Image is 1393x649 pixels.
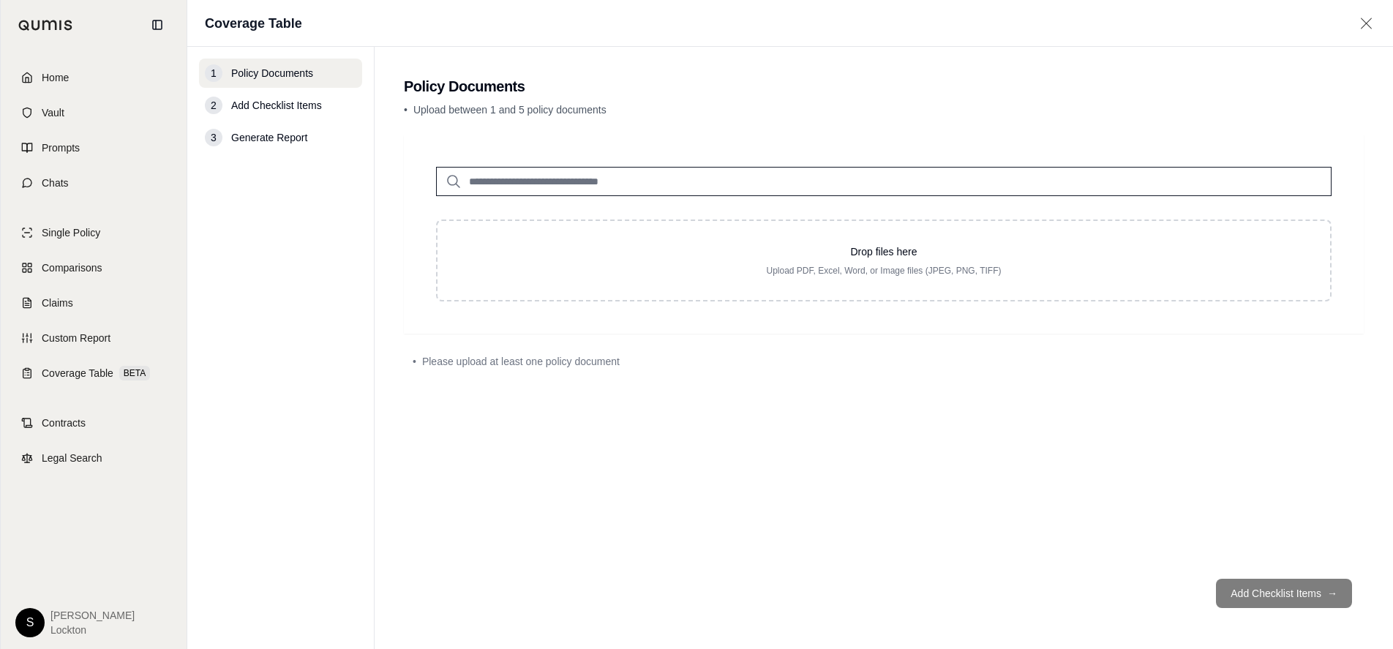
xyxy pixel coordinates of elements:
[42,105,64,120] span: Vault
[42,70,69,85] span: Home
[42,331,110,345] span: Custom Report
[42,416,86,430] span: Contracts
[146,13,169,37] button: Collapse sidebar
[42,366,113,380] span: Coverage Table
[231,66,313,80] span: Policy Documents
[231,130,307,145] span: Generate Report
[205,64,222,82] div: 1
[10,287,178,319] a: Claims
[205,129,222,146] div: 3
[42,296,73,310] span: Claims
[422,354,620,369] span: Please upload at least one policy document
[10,252,178,284] a: Comparisons
[205,97,222,114] div: 2
[50,623,135,637] span: Lockton
[42,260,102,275] span: Comparisons
[42,451,102,465] span: Legal Search
[413,104,607,116] span: Upload between 1 and 5 policy documents
[404,76,1364,97] h2: Policy Documents
[231,98,322,113] span: Add Checklist Items
[404,104,408,116] span: •
[10,61,178,94] a: Home
[10,132,178,164] a: Prompts
[413,354,416,369] span: •
[18,20,73,31] img: Qumis Logo
[10,407,178,439] a: Contracts
[10,357,178,389] a: Coverage TableBETA
[461,244,1307,259] p: Drop files here
[42,225,100,240] span: Single Policy
[10,167,178,199] a: Chats
[119,366,150,380] span: BETA
[42,176,69,190] span: Chats
[10,322,178,354] a: Custom Report
[461,265,1307,277] p: Upload PDF, Excel, Word, or Image files (JPEG, PNG, TIFF)
[10,217,178,249] a: Single Policy
[205,13,302,34] h1: Coverage Table
[42,140,80,155] span: Prompts
[10,97,178,129] a: Vault
[10,442,178,474] a: Legal Search
[15,608,45,637] div: S
[50,608,135,623] span: [PERSON_NAME]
